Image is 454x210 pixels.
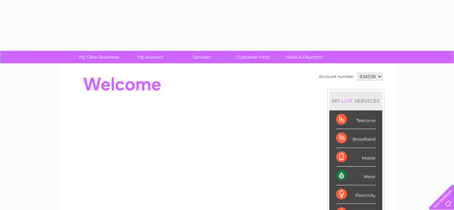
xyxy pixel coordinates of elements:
a: My Account [122,51,178,63]
div: MY SERVICES [329,91,382,110]
div: Water [336,167,376,185]
a: My Clear Business [71,51,127,63]
div: Electricity [336,185,376,204]
a: Services [174,51,230,63]
td: Account number [317,71,356,82]
div: Mobile [336,148,376,167]
a: Customer Help [225,51,281,63]
div: LIVE [340,98,354,104]
a: Make A Payment [277,51,332,63]
div: Broadband [336,129,376,148]
div: Telecoms [336,110,376,129]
